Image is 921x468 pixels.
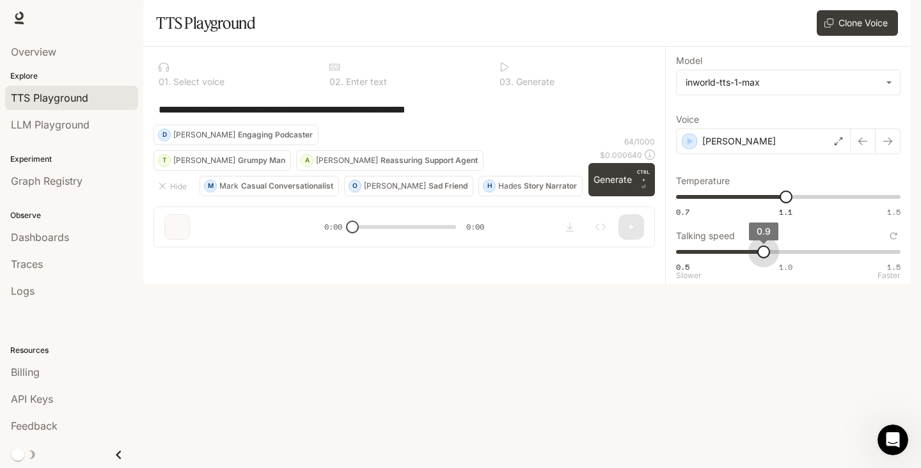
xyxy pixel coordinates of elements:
span: 1.1 [779,207,792,217]
button: D[PERSON_NAME]Engaging Podcaster [153,125,319,145]
p: Select voice [171,77,224,86]
span: 1.0 [779,261,792,272]
p: [PERSON_NAME] [316,157,378,164]
p: 0 3 . [500,77,514,86]
p: Story Narrator [524,182,577,190]
button: MMarkCasual Conversationalist [200,176,339,196]
div: O [349,176,361,196]
p: Enter text [343,77,387,86]
p: Voice [676,115,699,124]
span: 0.9 [757,226,771,237]
p: Mark [219,182,239,190]
button: HHadesStory Narrator [478,176,583,196]
span: 1.5 [887,207,901,217]
h1: TTS Playground [156,10,255,36]
p: Casual Conversationalist [241,182,333,190]
p: [PERSON_NAME] [364,182,426,190]
p: Faster [878,272,901,279]
p: 0 2 . [329,77,343,86]
button: Clone Voice [817,10,898,36]
div: H [484,176,495,196]
div: inworld-tts-1-max [686,76,879,89]
div: T [159,150,170,171]
div: M [205,176,216,196]
p: [PERSON_NAME] [702,135,776,148]
p: ⏎ [637,168,650,191]
button: T[PERSON_NAME]Grumpy Man [153,150,291,171]
span: 0.7 [676,207,689,217]
p: Sad Friend [429,182,468,190]
span: 0.5 [676,261,689,272]
div: A [301,150,313,171]
span: 1.5 [887,261,901,272]
p: Reassuring Support Agent [381,157,478,164]
p: Talking speed [676,231,735,240]
p: 0 1 . [159,77,171,86]
p: Temperature [676,176,730,185]
button: Hide [153,176,194,196]
p: Model [676,56,702,65]
button: GenerateCTRL +⏎ [588,163,655,196]
p: $ 0.000640 [600,150,642,160]
div: D [159,125,170,145]
p: Grumpy Man [238,157,285,164]
div: inworld-tts-1-max [677,70,900,95]
p: [PERSON_NAME] [173,131,235,139]
button: A[PERSON_NAME]Reassuring Support Agent [296,150,484,171]
button: O[PERSON_NAME]Sad Friend [344,176,473,196]
p: Engaging Podcaster [238,131,313,139]
button: Reset to default [886,229,901,243]
iframe: Intercom live chat [878,425,908,455]
p: [PERSON_NAME] [173,157,235,164]
p: CTRL + [637,168,650,183]
p: Slower [676,272,702,279]
p: 64 / 1000 [624,136,655,147]
p: Generate [514,77,555,86]
p: Hades [498,182,521,190]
